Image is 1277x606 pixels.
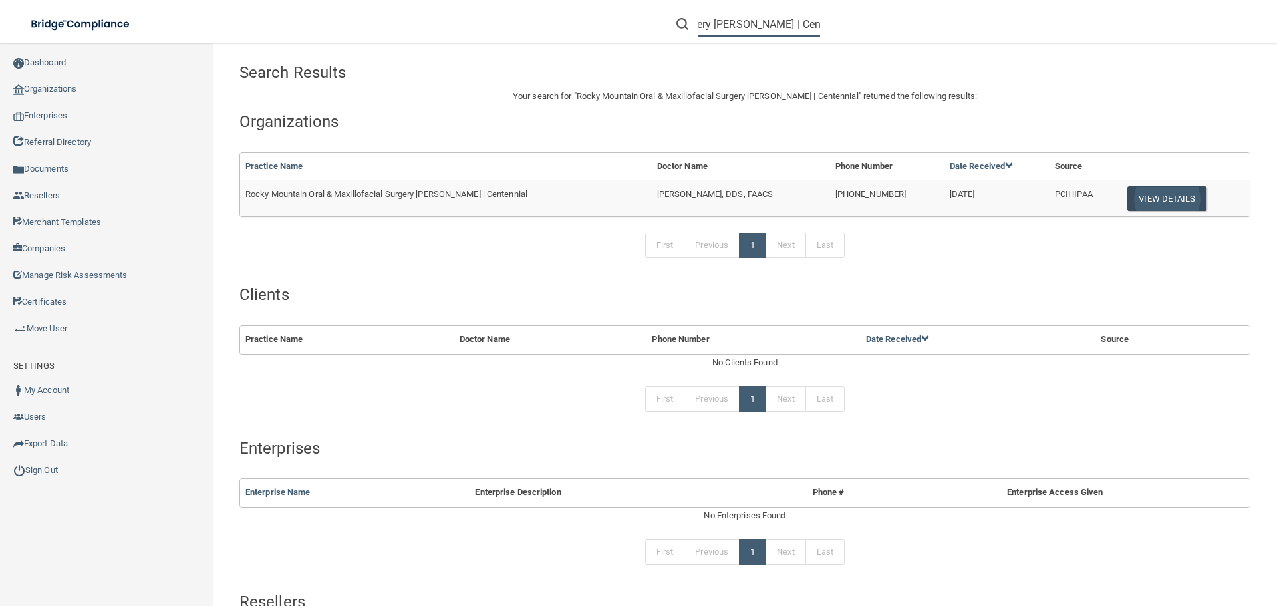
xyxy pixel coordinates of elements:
[805,386,845,412] a: Last
[652,153,830,180] th: Doctor Name
[20,11,142,38] img: bridge_compliance_login_screen.278c3ca4.svg
[13,464,25,476] img: ic_power_dark.7ecde6b1.png
[766,386,805,412] a: Next
[577,91,859,101] span: Rocky Mountain Oral & Maxillofacial Surgery [PERSON_NAME] | Centennial
[646,326,860,353] th: Phone Number
[239,355,1250,371] div: No Clients Found
[1127,186,1206,211] button: View Details
[950,189,975,199] span: [DATE]
[13,112,24,121] img: enterprise.0d942306.png
[13,164,24,175] img: icon-documents.8dae5593.png
[1055,189,1093,199] span: PCIHIPAA
[239,440,1250,457] h4: Enterprises
[470,479,764,506] th: Enterprise Description
[645,386,685,412] a: First
[739,386,766,412] a: 1
[866,334,930,344] a: Date Received
[835,189,906,199] span: [PHONE_NUMBER]
[239,64,649,81] h4: Search Results
[239,113,1250,130] h4: Organizations
[893,479,1217,506] th: Enterprise Access Given
[739,233,766,258] a: 1
[739,539,766,565] a: 1
[245,487,311,497] a: Enterprise Name
[805,539,845,565] a: Last
[676,18,688,30] img: ic-search.3b580494.png
[657,189,774,199] span: [PERSON_NAME], DDS, FAACS
[684,386,740,412] a: Previous
[245,189,527,199] span: Rocky Mountain Oral & Maxillofacial Surgery [PERSON_NAME] | Centennial
[684,539,740,565] a: Previous
[1050,153,1117,180] th: Source
[13,438,24,449] img: icon-export.b9366987.png
[245,161,303,171] a: Practice Name
[13,385,24,396] img: ic_user_dark.df1a06c3.png
[239,508,1250,524] div: No Enterprises Found
[684,233,740,258] a: Previous
[766,539,805,565] a: Next
[13,358,55,374] label: SETTINGS
[1095,326,1216,353] th: Source
[454,326,647,353] th: Doctor Name
[239,286,1250,303] h4: Clients
[13,412,24,422] img: icon-users.e205127d.png
[13,58,24,69] img: ic_dashboard_dark.d01f4a41.png
[698,12,820,37] input: Search
[766,233,805,258] a: Next
[239,88,1250,104] p: Your search for " " returned the following results:
[805,233,845,258] a: Last
[950,161,1014,171] a: Date Received
[830,153,944,180] th: Phone Number
[13,322,27,335] img: briefcase.64adab9b.png
[13,190,24,201] img: ic_reseller.de258add.png
[645,233,685,258] a: First
[13,84,24,95] img: organization-icon.f8decf85.png
[240,326,454,353] th: Practice Name
[645,539,685,565] a: First
[764,479,893,506] th: Phone #
[1047,512,1261,565] iframe: Drift Widget Chat Controller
